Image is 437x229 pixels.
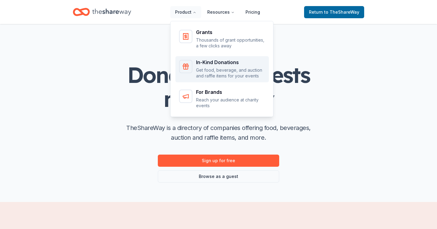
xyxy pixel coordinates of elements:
[196,30,265,35] div: Grants
[171,21,274,117] div: Product
[97,63,340,111] h1: Donation requests made
[241,6,265,18] a: Pricing
[73,5,131,19] a: Home
[121,123,316,142] p: TheShareWay is a directory of companies offering food, beverages, auction and raffle items, and m...
[202,6,239,18] button: Resources
[158,155,279,167] a: Sign up for free
[196,90,265,94] div: For Brands
[175,86,269,112] a: For BrandsReach your audience at charity events
[196,60,265,65] div: In-Kind Donations
[170,6,201,18] button: Product
[324,9,359,15] span: to TheShareWay
[175,56,269,83] a: In-Kind DonationsGet food, beverage, and auction and raffle items for your events
[158,170,279,183] a: Browse as a guest
[175,26,269,53] a: GrantsThousands of grant opportunities, a few clicks away
[196,67,265,79] p: Get food, beverage, and auction and raffle items for your events
[170,5,265,19] nav: Main
[309,9,359,16] span: Return
[304,6,364,18] a: Returnto TheShareWay
[196,97,265,109] p: Reach your audience at charity events
[196,37,265,49] p: Thousands of grant opportunities, a few clicks away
